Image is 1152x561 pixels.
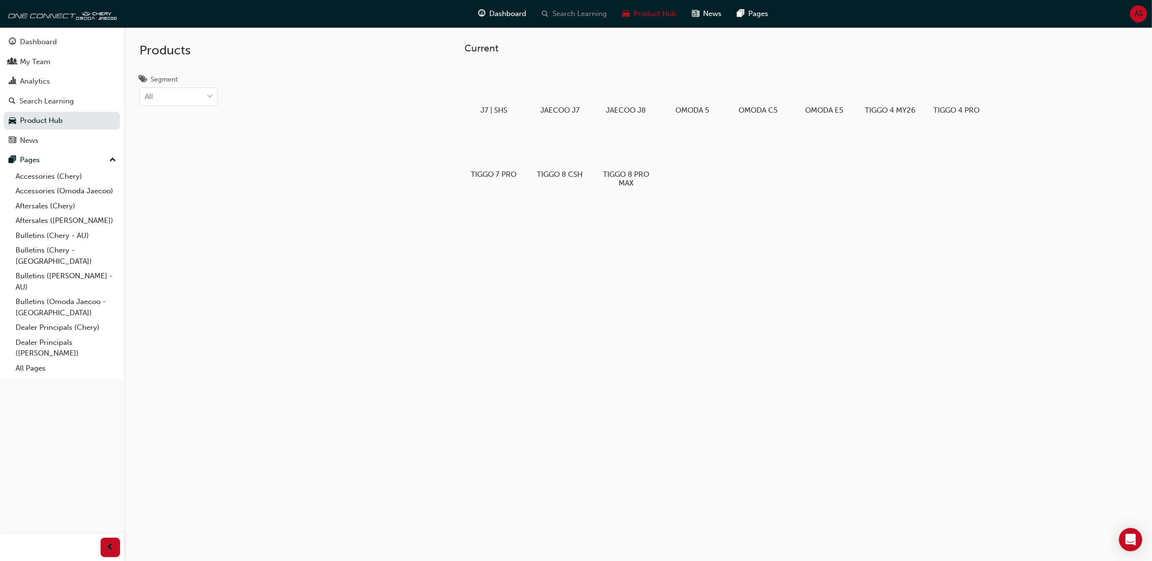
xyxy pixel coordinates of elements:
[145,91,153,102] div: All
[12,199,120,214] a: Aftersales (Chery)
[20,135,38,146] div: News
[151,75,178,85] div: Segment
[12,184,120,199] a: Accessories (Omoda Jaecoo)
[542,8,549,20] span: search-icon
[597,126,655,191] a: TIGGO 8 PRO MAX
[531,62,589,118] a: JAECOO J7
[4,72,120,90] a: Analytics
[1119,528,1142,551] div: Open Intercom Messenger
[468,106,519,115] h5: J7 | SHS
[9,117,16,125] span: car-icon
[20,76,50,87] div: Analytics
[553,8,607,19] span: Search Learning
[139,76,147,85] span: tags-icon
[12,361,120,376] a: All Pages
[534,4,615,24] a: search-iconSearch Learning
[12,320,120,335] a: Dealer Principals (Chery)
[19,96,74,107] div: Search Learning
[534,106,585,115] h5: JAECOO J7
[9,156,16,165] span: pages-icon
[601,170,652,187] h5: TIGGO 8 PRO MAX
[704,8,722,19] span: News
[12,294,120,320] a: Bulletins (Omoda Jaecoo - [GEOGRAPHIC_DATA])
[738,8,745,20] span: pages-icon
[465,126,523,182] a: TIGGO 7 PRO
[471,4,534,24] a: guage-iconDashboard
[601,106,652,115] h5: JAECOO J8
[4,151,120,169] button: Pages
[206,91,213,103] span: down-icon
[795,62,854,118] a: OMODA E5
[1135,8,1143,19] span: AS
[109,154,116,167] span: up-icon
[749,8,769,19] span: Pages
[861,62,920,118] a: TIGGO 4 MY26
[692,8,700,20] span: news-icon
[20,36,57,48] div: Dashboard
[465,43,1017,54] h3: Current
[12,335,120,361] a: Dealer Principals ([PERSON_NAME])
[685,4,730,24] a: news-iconNews
[4,31,120,151] button: DashboardMy TeamAnalyticsSearch LearningProduct HubNews
[9,77,16,86] span: chart-icon
[531,126,589,182] a: TIGGO 8 CSH
[597,62,655,118] a: JAECOO J8
[12,243,120,269] a: Bulletins (Chery - [GEOGRAPHIC_DATA])
[12,228,120,243] a: Bulletins (Chery - AU)
[465,62,523,118] a: J7 | SHS
[9,97,16,106] span: search-icon
[663,62,722,118] a: OMODA 5
[729,62,788,118] a: OMODA C5
[12,269,120,294] a: Bulletins ([PERSON_NAME] - AU)
[5,4,117,23] img: oneconnect
[534,170,585,179] h5: TIGGO 8 CSH
[928,62,986,118] a: TIGGO 4 PRO
[4,53,120,71] a: My Team
[4,132,120,150] a: News
[468,170,519,179] h5: TIGGO 7 PRO
[4,112,120,130] a: Product Hub
[12,213,120,228] a: Aftersales ([PERSON_NAME])
[1130,5,1147,22] button: AS
[733,106,784,115] h5: OMODA C5
[107,542,114,554] span: prev-icon
[799,106,850,115] h5: OMODA E5
[9,58,16,67] span: people-icon
[667,106,718,115] h5: OMODA 5
[615,4,685,24] a: car-iconProduct Hub
[9,136,16,145] span: news-icon
[479,8,486,20] span: guage-icon
[865,106,916,115] h5: TIGGO 4 MY26
[4,33,120,51] a: Dashboard
[623,8,630,20] span: car-icon
[139,43,218,58] h2: Products
[20,154,40,166] div: Pages
[490,8,527,19] span: Dashboard
[9,38,16,47] span: guage-icon
[730,4,776,24] a: pages-iconPages
[931,106,982,115] h5: TIGGO 4 PRO
[4,92,120,110] a: Search Learning
[20,56,51,68] div: My Team
[12,169,120,184] a: Accessories (Chery)
[634,8,677,19] span: Product Hub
